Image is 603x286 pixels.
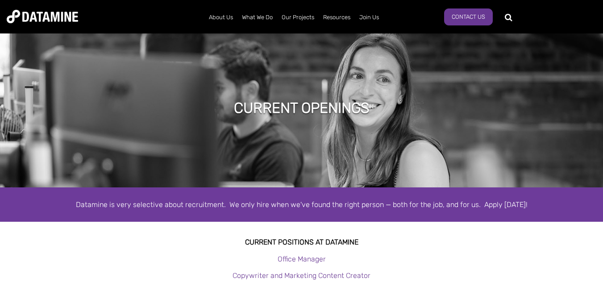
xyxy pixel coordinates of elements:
a: Join Us [355,6,383,29]
h1: Current Openings [234,98,370,118]
img: Datamine [7,10,78,23]
div: Datamine is very selective about recruitment. We only hire when we've found the right person — bo... [47,199,556,211]
a: What We Do [237,6,277,29]
a: Our Projects [277,6,319,29]
a: Contact Us [444,8,493,25]
a: Copywriter and Marketing Content Creator [233,271,370,280]
a: About Us [204,6,237,29]
a: Resources [319,6,355,29]
strong: Current Positions at datamine [245,238,358,246]
a: Office Manager [278,255,326,263]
